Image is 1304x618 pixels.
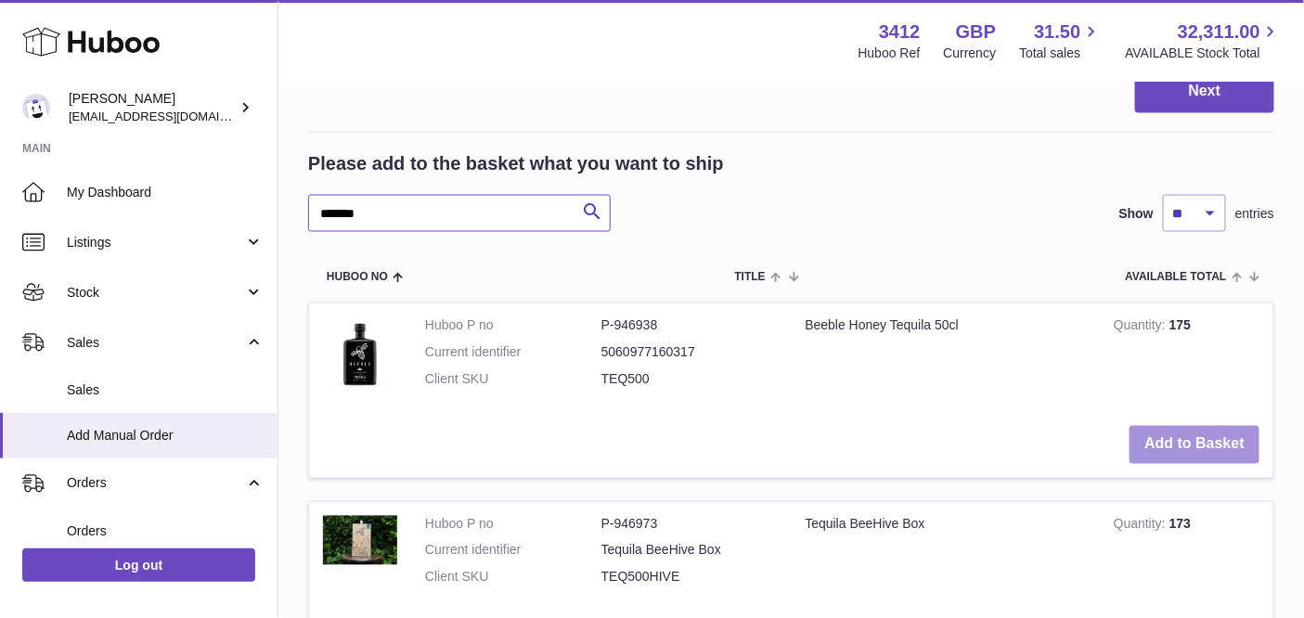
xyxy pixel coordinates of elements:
dt: Huboo P no [425,317,601,335]
dt: Client SKU [425,569,601,586]
a: 31.50 Total sales [1019,19,1102,62]
span: Sales [67,381,264,399]
button: Add to Basket [1130,426,1259,464]
button: Next [1135,70,1274,113]
div: [PERSON_NAME] [69,90,236,125]
dd: 5060977160317 [601,344,778,362]
div: Huboo Ref [859,45,921,62]
a: 32,311.00 AVAILABLE Stock Total [1125,19,1282,62]
span: Sales [67,334,244,352]
span: 32,311.00 [1178,19,1260,45]
strong: Quantity [1114,318,1169,338]
span: My Dashboard [67,184,264,201]
span: 31.50 [1034,19,1080,45]
dd: P-946938 [601,317,778,335]
dt: Huboo P no [425,516,601,534]
span: AVAILABLE Stock Total [1125,45,1282,62]
span: Add Manual Order [67,427,264,444]
td: Tequila BeeHive Box [792,502,1100,611]
span: Title [735,272,766,284]
span: Orders [67,474,244,492]
img: Beeble Honey Tequila 50cl [323,317,397,392]
span: Huboo no [327,272,388,284]
dd: TEQ500HIVE [601,569,778,586]
img: info@beeble.buzz [22,94,50,122]
span: Stock [67,284,244,302]
dd: Tequila BeeHive Box [601,542,778,560]
dt: Current identifier [425,542,601,560]
dd: TEQ500 [601,371,778,389]
dt: Current identifier [425,344,601,362]
span: Total sales [1019,45,1102,62]
strong: 3412 [879,19,921,45]
td: Beeble Honey Tequila 50cl [792,303,1100,412]
dt: Client SKU [425,371,601,389]
dd: P-946973 [601,516,778,534]
span: AVAILABLE Total [1126,272,1227,284]
span: [EMAIL_ADDRESS][DOMAIN_NAME] [69,109,273,123]
strong: Quantity [1114,517,1169,536]
span: Listings [67,234,244,251]
td: 175 [1100,303,1273,412]
label: Show [1119,205,1154,223]
span: Orders [67,522,264,540]
a: Log out [22,548,255,582]
h2: Please add to the basket what you want to ship [308,151,724,176]
span: entries [1235,205,1274,223]
strong: GBP [956,19,996,45]
td: 173 [1100,502,1273,611]
img: Tequila BeeHive Box [323,516,397,565]
div: Currency [944,45,997,62]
